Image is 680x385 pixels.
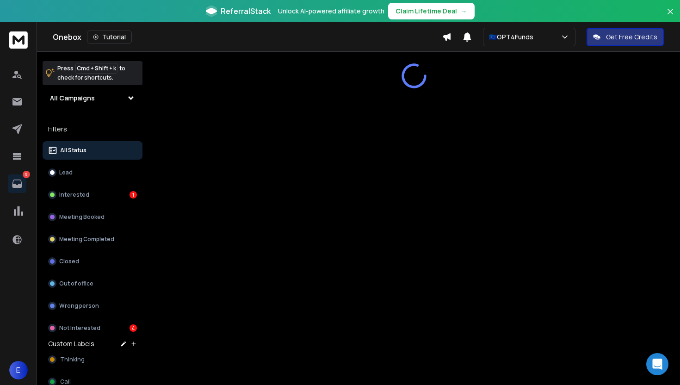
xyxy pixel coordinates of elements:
h1: All Campaigns [50,93,95,103]
span: ReferralStack [221,6,271,17]
div: Onebox [53,31,442,43]
button: E [9,361,28,379]
div: 4 [130,324,137,332]
button: Wrong person [43,297,142,315]
button: Out of office [43,274,142,293]
h3: Filters [43,123,142,136]
div: Open Intercom Messenger [646,353,668,375]
button: Interested1 [43,186,142,204]
p: Interested [59,191,89,199]
p: All Status [60,147,87,154]
button: Get Free Credits [587,28,664,46]
button: Tutorial [87,31,132,43]
button: Claim Lifetime Deal→ [388,3,475,19]
span: → [461,6,467,16]
p: Not Interested [59,324,100,332]
span: Cmd + Shift + k [75,63,117,74]
button: Not Interested4 [43,319,142,337]
p: Get Free Credits [606,32,657,42]
button: All Campaigns [43,89,142,107]
p: Out of office [59,280,93,287]
p: Meeting Completed [59,236,114,243]
button: All Status [43,141,142,160]
p: 🇪🇺GPT4Funds [489,32,537,42]
p: Meeting Booked [59,213,105,221]
p: Wrong person [59,302,99,310]
span: Thinking [60,356,85,363]
button: Meeting Completed [43,230,142,248]
a: 5 [8,174,26,193]
button: Close banner [664,6,676,28]
div: 1 [130,191,137,199]
p: 5 [23,171,30,178]
h3: Custom Labels [48,339,94,348]
button: Lead [43,163,142,182]
p: Unlock AI-powered affiliate growth [278,6,384,16]
p: Lead [59,169,73,176]
p: Closed [59,258,79,265]
button: Thinking [43,350,142,369]
button: Meeting Booked [43,208,142,226]
p: Press to check for shortcuts. [57,64,125,82]
button: Closed [43,252,142,271]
